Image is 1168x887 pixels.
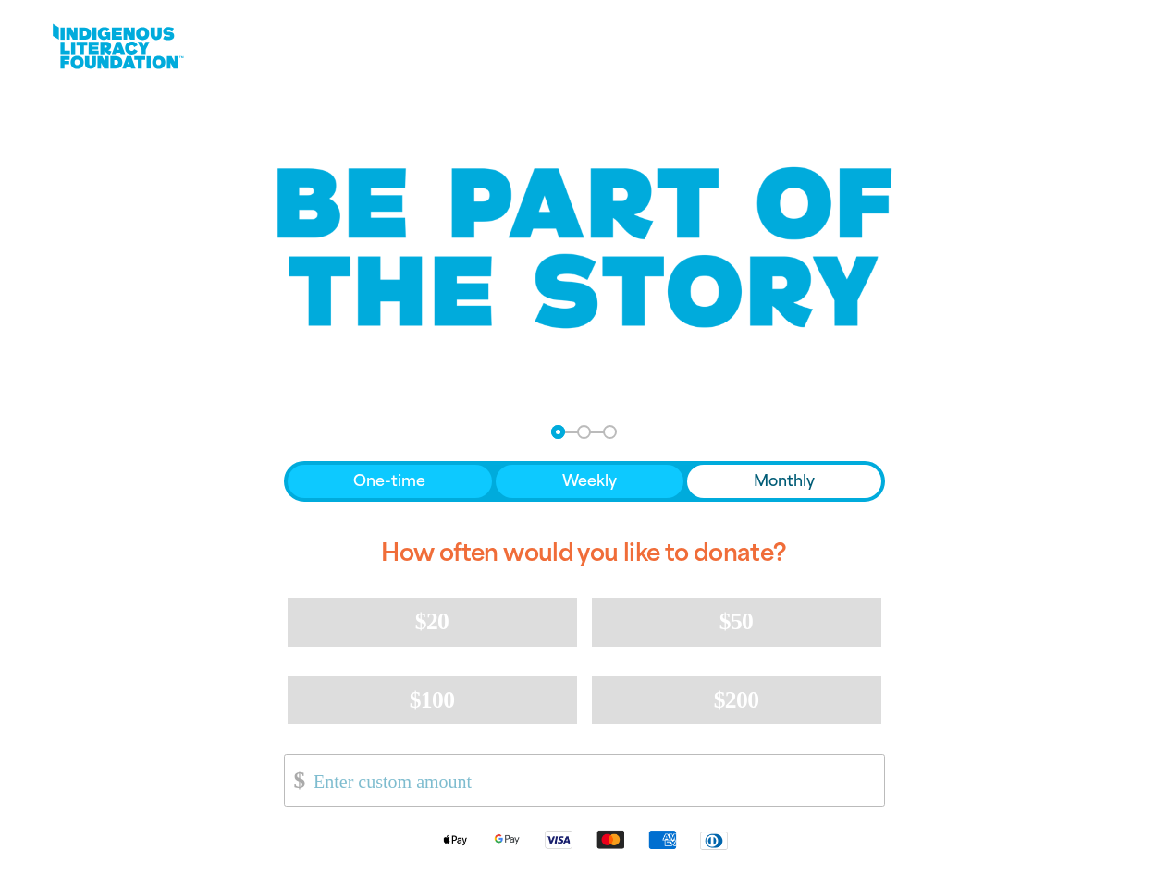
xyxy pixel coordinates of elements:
[410,687,455,713] span: $100
[714,687,759,713] span: $200
[284,814,885,865] div: Available payment methods
[533,829,584,850] img: Visa logo
[592,598,881,646] button: $50
[301,755,883,806] input: Enter custom amount
[288,465,493,498] button: One-time
[603,425,617,439] button: Navigate to step 3 of 3 to enter your payment details
[551,425,565,439] button: Navigate to step 1 of 3 to enter your donation amount
[284,461,885,502] div: Donation frequency
[429,829,481,850] img: Apple Pay logo
[687,465,881,498] button: Monthly
[577,425,591,439] button: Navigate to step 2 of 3 to enter your details
[284,524,885,583] h2: How often would you like to donate?
[562,470,617,492] span: Weekly
[285,759,305,801] span: $
[288,598,577,646] button: $20
[496,465,683,498] button: Weekly
[288,676,577,724] button: $100
[719,608,753,635] span: $50
[481,829,533,850] img: Google Pay logo
[415,608,449,635] span: $20
[261,130,908,366] img: Be part of the story
[636,829,688,850] img: American Express logo
[754,470,815,492] span: Monthly
[688,830,740,851] img: Diners Club logo
[592,676,881,724] button: $200
[584,829,636,850] img: Mastercard logo
[353,470,425,492] span: One-time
